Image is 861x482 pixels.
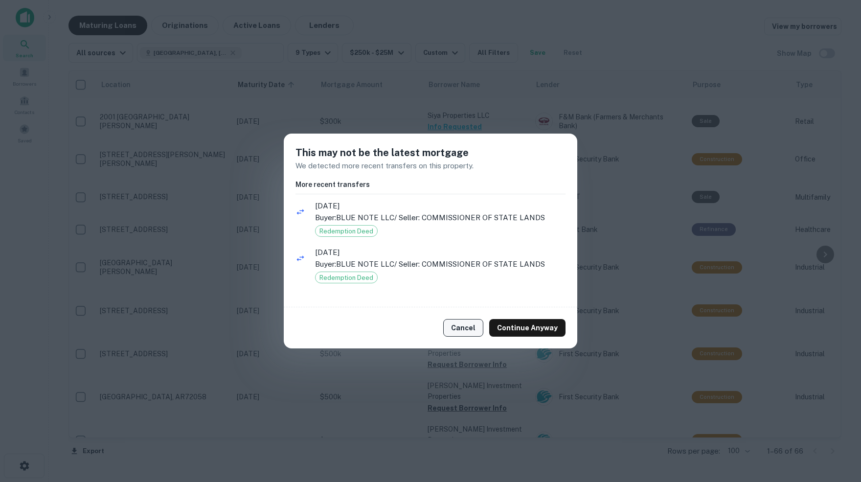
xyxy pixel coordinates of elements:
[315,258,566,270] p: Buyer: BLUE NOTE LLC / Seller: COMMISSIONER OF STATE LANDS
[295,145,566,160] h5: This may not be the latest mortgage
[315,272,378,283] div: Redemption Deed
[295,179,566,190] h6: More recent transfers
[812,404,861,451] iframe: Chat Widget
[315,212,566,224] p: Buyer: BLUE NOTE LLC / Seller: COMMISSIONER OF STATE LANDS
[443,319,483,337] button: Cancel
[316,227,377,236] span: Redemption Deed
[316,273,377,283] span: Redemption Deed
[295,160,566,172] p: We detected more recent transfers on this property.
[315,225,378,237] div: Redemption Deed
[315,200,566,212] span: [DATE]
[315,247,566,258] span: [DATE]
[489,319,566,337] button: Continue Anyway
